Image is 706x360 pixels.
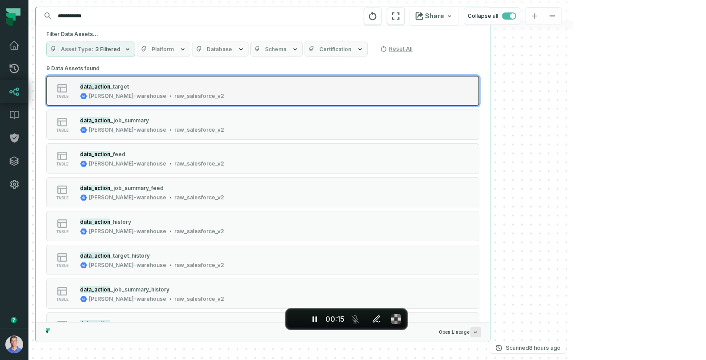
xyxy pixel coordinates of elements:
[89,126,166,133] div: juul-warehouse
[46,42,135,57] button: Asset Type3 Filtered
[80,286,110,292] mark: data_action
[89,262,166,269] div: juul-warehouse
[56,230,68,234] span: table
[410,7,458,25] button: Share
[61,46,93,53] span: Asset Type
[95,46,120,53] span: 3 Filtered
[464,7,520,25] button: Collapse all
[56,263,68,268] span: table
[56,297,68,302] span: table
[89,160,166,167] div: juul-warehouse
[110,150,125,157] span: _feed
[46,143,479,174] button: table[PERSON_NAME]-warehouseraw_salesforce_v2
[56,196,68,200] span: table
[152,46,174,53] span: Platform
[377,42,416,56] button: Reset All
[174,295,224,303] div: raw_salesforce_v2
[89,93,166,100] div: juul-warehouse
[439,327,481,337] span: Open Lineage
[192,42,249,57] button: Database
[10,316,18,324] div: Tooltip anchor
[46,279,479,309] button: table[PERSON_NAME]-warehouseraw_salesforce_v2
[46,76,479,106] button: table[PERSON_NAME]-warehouseraw_salesforce_v2
[174,262,224,269] div: raw_salesforce_v2
[89,194,166,201] div: juul-warehouse
[470,327,481,337] span: Press ↵ to add a new Data Asset to the graph
[80,320,110,326] mark: data_action
[319,46,351,53] span: Certification
[46,211,479,241] button: table[PERSON_NAME]-warehouseraw_salesforce_v2
[543,8,561,25] button: zoom out
[174,228,224,235] div: raw_salesforce_v2
[89,228,166,235] div: juul-warehouse
[56,128,68,133] span: table
[56,162,68,166] span: table
[80,218,110,225] mark: data_action
[305,42,368,57] button: Certification
[207,46,232,53] span: Database
[46,245,479,275] button: table[PERSON_NAME]-warehouseraw_salesforce_v2
[110,83,129,89] span: _target
[56,94,68,99] span: table
[80,184,110,191] mark: data_action
[110,218,131,225] span: _history
[110,286,169,292] span: _job_summary_history
[529,344,561,351] relative-time: Sep 19, 2025, 4:02 AM GMT+3
[174,126,224,133] div: raw_salesforce_v2
[36,62,490,322] div: Suggestions
[5,336,23,353] img: avatar of Barak Forgoun
[110,184,164,191] span: _job_summary_feed
[80,83,110,89] mark: data_action
[137,42,190,57] button: Platform
[46,109,479,140] button: table[PERSON_NAME]-warehouseraw_salesforce_v2
[89,295,166,303] div: juul-warehouse
[174,194,224,201] div: raw_salesforce_v2
[265,46,286,53] span: Schema
[110,252,150,259] span: _target_history
[46,177,479,207] button: table[PERSON_NAME]-warehouseraw_salesforce_v2
[174,160,224,167] div: raw_salesforce_v2
[80,117,110,123] mark: data_action
[250,42,303,57] button: Schema
[110,117,149,123] span: _job_summary
[46,312,479,343] button: table[PERSON_NAME]-warehouseraw_salesforce_v2
[174,93,224,100] div: raw_salesforce_v2
[80,252,110,259] mark: data_action
[490,343,566,353] button: Scanned[DATE] 4:02:51 AM
[506,344,561,352] p: Scanned
[46,31,479,38] h5: Filter Data Assets...
[80,150,110,157] mark: data_action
